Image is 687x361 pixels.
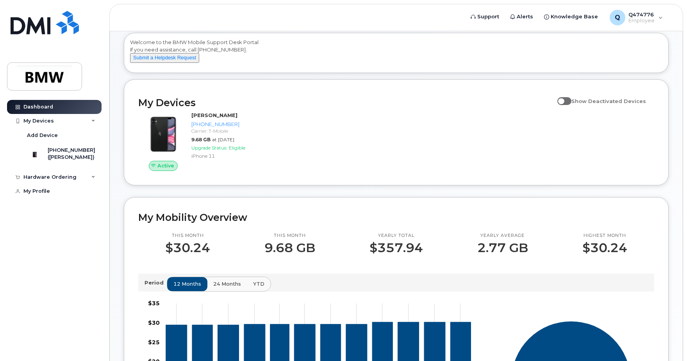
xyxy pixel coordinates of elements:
span: Show Deactivated Devices [571,98,646,104]
span: Q474776 [628,11,655,18]
tspan: $30 [148,319,160,326]
button: Submit a Helpdesk Request [130,53,199,63]
p: Yearly average [477,233,528,239]
tspan: $25 [148,338,160,345]
div: Q474776 [604,10,668,25]
span: YTD [253,280,264,288]
tspan: $35 [148,300,160,307]
input: Show Deactivated Devices [557,94,564,100]
h2: My Devices [138,97,553,108]
div: Carrier: T-Mobile [191,128,257,134]
a: Support [465,9,505,25]
div: [PHONE_NUMBER] [191,121,257,128]
span: Q [615,13,620,22]
div: Welcome to the BMW Mobile Support Desk Portal If you need assistance, call [PHONE_NUMBER]. [130,39,662,70]
span: Eligible [229,145,245,151]
span: 9.68 GB [191,137,211,142]
iframe: Messenger Launcher [653,327,681,355]
a: Submit a Helpdesk Request [130,54,199,60]
span: Active [157,162,174,169]
p: 2.77 GB [477,241,528,255]
strong: [PERSON_NAME] [191,112,237,118]
p: This month [165,233,210,239]
span: at [DATE] [212,137,234,142]
span: Support [477,13,499,21]
a: Active[PERSON_NAME][PHONE_NUMBER]Carrier: T-Mobile9.68 GBat [DATE]Upgrade Status:EligibleiPhone 11 [138,112,260,171]
p: Highest month [582,233,627,239]
p: Period [145,279,167,286]
img: iPhone_11.jpg [145,116,182,153]
span: Alerts [517,13,533,21]
h2: My Mobility Overview [138,212,654,223]
p: Yearly total [369,233,423,239]
span: Knowledge Base [551,13,598,21]
span: 24 months [213,280,241,288]
a: Alerts [505,9,539,25]
p: $357.94 [369,241,423,255]
span: Upgrade Status: [191,145,227,151]
a: Knowledge Base [539,9,603,25]
div: iPhone 11 [191,153,257,159]
span: Employee [628,18,655,24]
p: 9.68 GB [264,241,315,255]
p: This month [264,233,315,239]
p: $30.24 [165,241,210,255]
p: $30.24 [582,241,627,255]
